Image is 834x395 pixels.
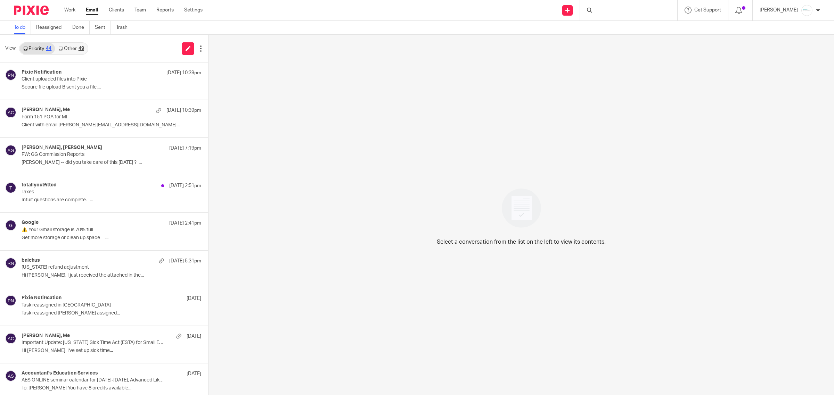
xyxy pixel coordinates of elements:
img: svg%3E [5,145,16,156]
h4: [PERSON_NAME], Me [22,333,70,339]
img: svg%3E [5,295,16,306]
div: 44 [46,46,51,51]
a: Clients [109,7,124,14]
a: Reassigned [36,21,67,34]
h4: Pixie Notification [22,295,62,301]
h4: Pixie Notification [22,69,62,75]
img: svg%3E [5,220,16,231]
p: Important Update: [US_STATE] Sick Time Act (ESTA) for Small Employers – Effective [DATE] [22,340,165,346]
img: _Logo.png [801,5,812,16]
p: FW: GG Commission Reports [22,152,165,158]
p: [PERSON_NAME] [760,7,798,14]
p: Form 151 POA for MI [22,114,165,120]
a: To do [14,21,31,34]
p: Client with email [PERSON_NAME][EMAIL_ADDRESS][DOMAIN_NAME]... [22,122,201,128]
p: Taxes [22,189,165,195]
a: Team [134,7,146,14]
a: Done [72,21,90,34]
a: Settings [184,7,203,14]
p: AES ONLINE seminar calendar for [DATE]-[DATE], Advanced Like-Kind Exchanges, Advising Your Small ... [22,377,165,383]
div: 49 [79,46,84,51]
a: Email [86,7,98,14]
p: [DATE] 5:31pm [169,258,201,264]
img: image [497,184,546,232]
a: Work [64,7,75,14]
p: Hi [PERSON_NAME], I just received the attached in the... [22,272,201,278]
p: [DATE] [187,370,201,377]
img: svg%3E [5,258,16,269]
p: Task reassigned in [GEOGRAPHIC_DATA] [22,302,165,308]
img: svg%3E [5,182,16,193]
a: Priority44 [20,43,55,54]
p: Select a conversation from the list on the left to view its contents. [437,238,606,246]
a: Trash [116,21,133,34]
p: [DATE] [187,295,201,302]
p: Get more storage or clean up space ͏ ͏ ͏ ͏ ͏... [22,235,201,241]
h4: totallyoutfitted [22,182,57,188]
p: [DATE] 10:39pm [166,107,201,114]
p: [US_STATE] refund adjustment [22,264,165,270]
span: View [5,45,16,52]
p: Hi [PERSON_NAME] I've set up sick time... [22,348,201,354]
h4: bniehus [22,258,40,263]
p: Task reassigned [PERSON_NAME] assigned... [22,310,201,316]
span: Get Support [694,8,721,12]
h4: Accountant's Education Services [22,370,98,376]
p: [PERSON_NAME] -- did you take care of this [DATE] ? ... [22,160,201,166]
a: Reports [156,7,174,14]
h4: [PERSON_NAME], [PERSON_NAME] [22,145,102,151]
p: [DATE] 10:39pm [166,69,201,76]
p: [DATE] [187,333,201,340]
img: svg%3E [5,69,16,81]
img: svg%3E [5,333,16,344]
a: Other49 [55,43,87,54]
p: [DATE] 2:41pm [169,220,201,227]
img: svg%3E [5,107,16,118]
p: [DATE] 2:51pm [169,182,201,189]
p: To: [PERSON_NAME] You have 8 credits available... [22,385,201,391]
a: Sent [95,21,111,34]
img: Pixie [14,6,49,15]
h4: [PERSON_NAME], Me [22,107,70,113]
p: Secure file upload B sent you a file.... [22,84,201,90]
p: Intuit questions are complete. ... [22,197,201,203]
p: ⚠️ Your Gmail storage is 70% full [22,227,165,233]
p: Client uploaded files into Pixie [22,76,165,82]
p: [DATE] 7:19pm [169,145,201,152]
img: svg%3E [5,370,16,381]
h4: Google [22,220,39,226]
